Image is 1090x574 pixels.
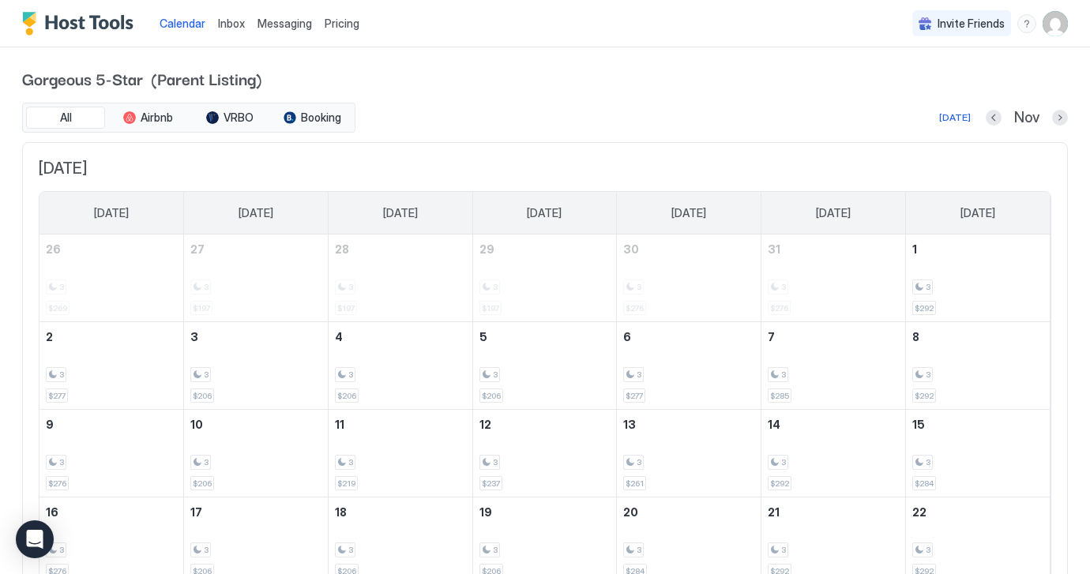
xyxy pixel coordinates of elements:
span: $219 [337,478,355,489]
span: 3 [926,370,930,380]
span: $284 [915,478,934,489]
a: Tuesday [367,192,434,234]
span: 3 [781,545,786,555]
span: 3 [190,330,198,343]
td: October 27, 2025 [184,234,329,322]
a: November 11, 2025 [329,410,472,439]
span: [DATE] [239,206,273,220]
span: Airbnb [141,111,173,125]
a: November 10, 2025 [184,410,328,439]
span: 3 [926,457,930,467]
span: Invite Friends [938,17,1005,31]
button: VRBO [190,107,269,129]
a: November 8, 2025 [906,322,1050,351]
span: 20 [623,505,638,519]
button: All [26,107,105,129]
a: November 9, 2025 [39,410,183,439]
div: menu [1017,14,1036,33]
span: 1 [912,242,917,256]
span: 14 [768,418,780,431]
span: 18 [335,505,347,519]
span: 6 [623,330,631,343]
a: November 14, 2025 [761,410,905,439]
div: User profile [1043,11,1068,36]
span: Nov [1014,109,1039,127]
a: October 30, 2025 [617,234,761,264]
span: Messaging [257,17,312,30]
span: 3 [59,545,64,555]
span: 3 [348,457,353,467]
div: tab-group [22,103,355,133]
a: November 18, 2025 [329,497,472,527]
span: $206 [482,391,501,401]
span: $276 [48,478,66,489]
span: $237 [482,478,500,489]
span: 15 [912,418,925,431]
a: October 29, 2025 [473,234,617,264]
span: Gorgeous 5-Star (Parent Listing) [22,66,1068,90]
span: 9 [46,418,54,431]
span: 31 [768,242,780,256]
span: 30 [623,242,639,256]
span: 19 [479,505,492,519]
a: November 21, 2025 [761,497,905,527]
span: Inbox [218,17,245,30]
td: November 3, 2025 [184,322,329,410]
a: Calendar [160,15,205,32]
span: $285 [770,391,789,401]
span: 3 [348,545,353,555]
span: [DATE] [383,206,418,220]
span: 2 [46,330,53,343]
td: November 9, 2025 [39,410,184,497]
a: Messaging [257,15,312,32]
span: 3 [493,545,498,555]
span: 21 [768,505,780,519]
a: Monday [223,192,289,234]
span: 22 [912,505,926,519]
span: Booking [301,111,341,125]
td: October 31, 2025 [761,234,906,322]
span: [DATE] [527,206,562,220]
button: Next month [1052,110,1068,126]
button: [DATE] [937,108,973,127]
span: $277 [626,391,643,401]
span: $206 [193,478,212,489]
button: Previous month [986,110,1002,126]
span: [DATE] [94,206,129,220]
a: November 4, 2025 [329,322,472,351]
span: 3 [781,457,786,467]
span: [DATE] [960,206,995,220]
span: $292 [915,391,934,401]
a: October 26, 2025 [39,234,183,264]
td: November 12, 2025 [472,410,617,497]
span: 17 [190,505,202,519]
span: 3 [493,370,498,380]
div: Host Tools Logo [22,12,141,36]
span: $206 [193,391,212,401]
span: 13 [623,418,636,431]
div: [DATE] [939,111,971,125]
a: Inbox [218,15,245,32]
a: November 22, 2025 [906,497,1050,527]
td: November 1, 2025 [905,234,1050,322]
span: 12 [479,418,491,431]
span: $206 [337,391,356,401]
a: November 5, 2025 [473,322,617,351]
a: October 31, 2025 [761,234,905,264]
td: November 6, 2025 [617,322,761,410]
span: 3 [204,370,209,380]
span: Pricing [325,17,359,31]
td: November 14, 2025 [761,410,906,497]
span: [DATE] [671,206,706,220]
a: Thursday [656,192,722,234]
span: Calendar [160,17,205,30]
span: 4 [335,330,343,343]
a: November 19, 2025 [473,497,617,527]
td: October 26, 2025 [39,234,184,322]
a: November 15, 2025 [906,410,1050,439]
td: October 29, 2025 [472,234,617,322]
span: 11 [335,418,344,431]
td: November 13, 2025 [617,410,761,497]
a: November 16, 2025 [39,497,183,527]
span: [DATE] [816,206,851,220]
